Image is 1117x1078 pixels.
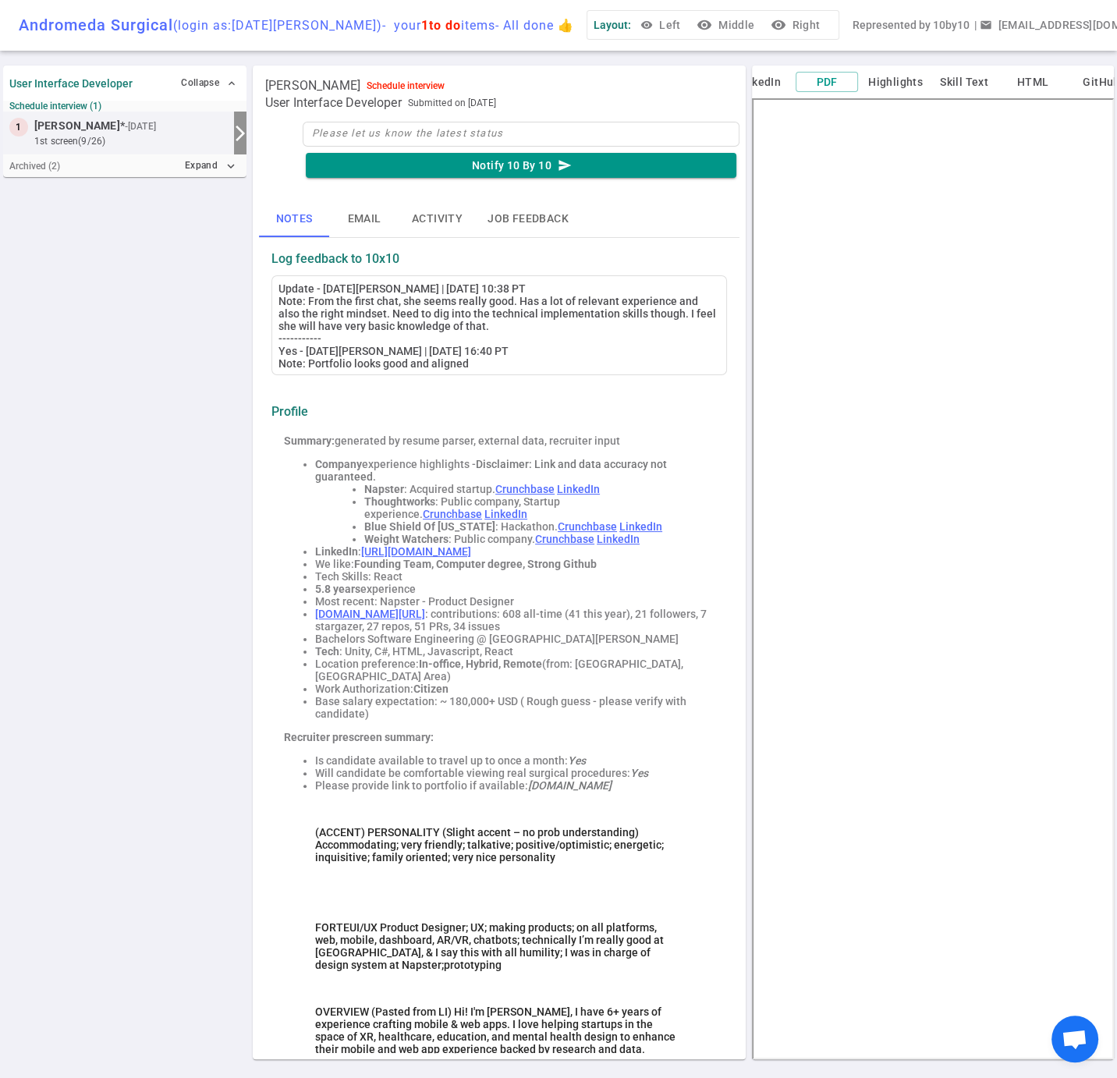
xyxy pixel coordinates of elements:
[630,767,648,779] em: Yes
[697,17,712,33] i: visibility
[259,200,739,237] div: basic tabs example
[284,434,715,447] div: generated by resume parser, external data, recruiter input
[364,483,404,495] strong: Napster
[315,595,715,608] li: Most recent: Napster - Product Designer
[271,251,399,266] strong: Log feedback to 10x10
[364,520,495,533] strong: Blue Shield Of [US_STATE]
[284,434,335,447] strong: Summary:
[315,1005,678,1068] span: OVERVIEW (Pasted from LI) Hi! I'm [PERSON_NAME], I have 6+ years of experience crafting mobile & ...
[271,404,308,419] strong: Profile
[535,533,594,545] a: Crunchbase
[354,558,597,570] strong: Founding Team, Computer degree, Strong Github
[231,124,250,143] i: arrow_forward_ios
[315,608,715,633] li: : contributions: 608 all-time (41 this year), 21 followers, 7 stargazer, 27 repos, 51 PRs, 34 issues
[173,18,382,33] span: (login as: [DATE][PERSON_NAME] )
[484,508,527,520] a: LinkedIn
[9,101,240,112] small: Schedule interview (1)
[770,17,785,33] i: visibility
[558,158,572,172] i: send
[9,161,60,172] small: Archived ( 2 )
[495,483,555,495] a: Crunchbase
[265,78,360,94] span: [PERSON_NAME]
[597,533,640,545] a: LinkedIn
[315,921,666,971] span: FORTEUI/UX Product Designer; UX; making products; on all platforms, web, mobile, dashboard, AR/VR...
[315,826,666,863] span: (ACCENT) PERSONALITY (Slight accent – no prob understanding) Accommodating; very friendly; talkat...
[419,658,542,670] strong: In-office, Hybrid, Remote
[315,570,715,583] li: Tech Skills: React
[34,134,228,148] small: 1st Screen (9/26)
[315,683,715,695] li: Work Authorization:
[315,658,715,683] li: Location preference: (from: [GEOGRAPHIC_DATA], [GEOGRAPHIC_DATA] Area)
[364,495,715,520] li: : Public company, Startup experience.
[9,118,28,137] div: 1
[568,754,586,767] em: Yes
[364,533,715,545] li: : Public company.
[421,18,461,33] span: 1 to do
[528,779,612,792] em: [DOMAIN_NAME]
[315,645,715,658] li: : Unity, C#, HTML, Javascript, React
[367,80,445,91] div: Schedule interview
[315,583,715,595] li: experience
[315,608,425,620] a: [DOMAIN_NAME][URL]
[329,200,399,237] button: Email
[594,19,631,31] span: Layout:
[315,695,715,720] li: Base salary expectation: ~ 180,000+ USD ( Rough guess - please verify with candidate)
[361,545,471,558] a: [URL][DOMAIN_NAME]
[315,645,339,658] strong: Tech
[315,458,362,470] strong: Company
[315,767,715,779] li: Will candidate be comfortable viewing real surgical procedures:
[315,558,715,570] li: We like:
[413,683,449,695] strong: Citizen
[752,98,1114,1059] iframe: candidate_document_preview__iframe
[284,731,434,743] strong: Recruiter prescreen summary:
[364,495,435,508] strong: Thoughtworks
[181,154,240,177] button: Expandexpand_more
[278,282,720,370] div: Update - [DATE][PERSON_NAME] | [DATE] 10:38 PT Note: From the first chat, she seems really good. ...
[315,545,358,558] strong: LinkedIn
[315,633,715,645] li: Bachelors Software Engineering @ [GEOGRAPHIC_DATA][PERSON_NAME]
[19,16,574,34] div: Andromeda Surgical
[933,73,995,92] button: Skill Text
[423,508,482,520] a: Crunchbase
[408,95,496,111] span: Submitted on [DATE]
[315,545,715,558] li: :
[1051,1016,1098,1062] div: Open chat
[259,200,329,237] button: Notes
[315,754,715,767] li: Is candidate available to travel up to once a month:
[796,72,858,93] button: PDF
[364,483,715,495] li: : Acquired startup.
[315,458,669,483] span: Disclaimer: Link and data accuracy not guaranteed.
[475,200,581,237] button: Job feedback
[315,779,715,792] li: Please provide link to portfolio if available:
[558,520,617,533] a: Crunchbase
[693,11,761,40] button: visibilityMiddle
[637,11,687,40] button: Left
[640,19,653,31] span: visibility
[1002,73,1064,92] button: HTML
[9,77,133,90] strong: User Interface Developer
[125,119,156,133] small: - [DATE]
[34,118,120,134] span: [PERSON_NAME]
[364,520,715,533] li: : Hackathon.
[224,159,238,173] i: expand_more
[864,73,927,92] button: Highlights
[727,73,789,92] button: LinkedIn
[364,533,449,545] strong: Weight Watchers
[557,483,600,495] a: LinkedIn
[619,520,662,533] a: LinkedIn
[265,95,402,111] span: User Interface Developer
[315,583,360,595] strong: 5.8 years
[315,458,715,483] li: experience highlights -
[306,153,736,179] button: Notify 10 By 10send
[382,18,574,33] span: - your items - All done 👍
[979,19,991,31] span: email
[225,77,238,90] span: expand_less
[399,200,475,237] button: Activity
[767,11,826,40] button: visibilityRight
[177,72,240,94] button: Collapse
